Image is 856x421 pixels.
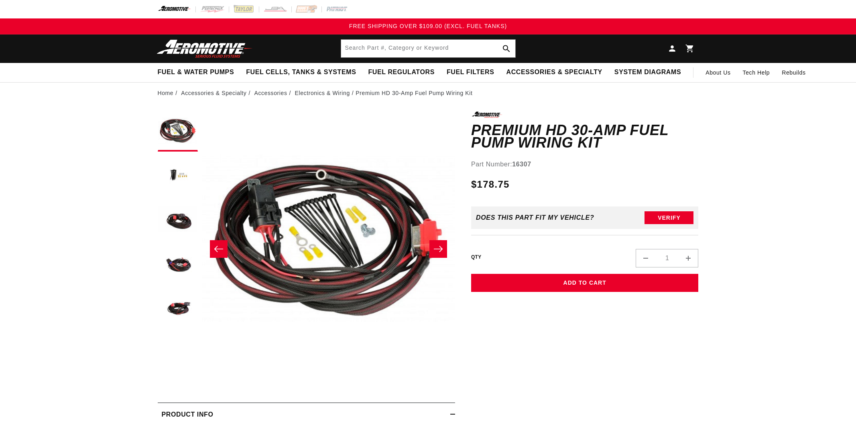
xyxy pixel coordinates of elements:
summary: System Diagrams [608,63,687,82]
span: $178.75 [471,177,510,192]
summary: Fuel Filters [441,63,500,82]
button: Load image 5 in gallery view [158,288,198,328]
li: Premium HD 30-Amp Fuel Pump Wiring Kit [356,89,472,97]
span: Fuel Cells, Tanks & Systems [246,68,356,77]
button: Slide right [429,240,447,258]
input: Search Part #, Category or Keyword [341,40,515,57]
nav: breadcrumbs [158,89,699,97]
h1: Premium HD 30-Amp Fuel Pump Wiring Kit [471,124,699,149]
div: Does This part fit My vehicle? [476,214,594,221]
span: Fuel Filters [447,68,494,77]
a: Home [158,89,174,97]
summary: Accessories & Specialty [500,63,608,82]
div: Part Number: [471,159,699,170]
span: Rebuilds [782,68,805,77]
label: QTY [471,254,482,261]
button: Add to Cart [471,274,699,292]
h2: Product Info [162,409,213,420]
button: Slide left [210,240,228,258]
span: FREE SHIPPING OVER $109.00 (EXCL. FUEL TANKS) [349,23,507,29]
button: Load image 1 in gallery view [158,111,198,152]
summary: Fuel Regulators [362,63,440,82]
a: Accessories [254,89,287,97]
a: Electronics & Wiring [295,89,350,97]
span: Fuel Regulators [368,68,434,77]
img: Aeromotive [155,39,255,58]
span: Tech Help [743,68,770,77]
button: Load image 3 in gallery view [158,200,198,240]
button: Load image 2 in gallery view [158,156,198,196]
strong: 16307 [512,161,531,168]
summary: Rebuilds [776,63,811,82]
span: System Diagrams [614,68,681,77]
li: Accessories & Specialty [181,89,252,97]
button: Verify [645,211,693,224]
summary: Fuel Cells, Tanks & Systems [240,63,362,82]
summary: Fuel & Water Pumps [152,63,240,82]
media-gallery: Gallery Viewer [158,111,455,386]
summary: Tech Help [737,63,776,82]
button: Load image 4 in gallery view [158,244,198,284]
span: Fuel & Water Pumps [158,68,234,77]
a: About Us [699,63,736,82]
button: Search Part #, Category or Keyword [498,40,515,57]
span: Accessories & Specialty [506,68,602,77]
span: About Us [706,69,730,76]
